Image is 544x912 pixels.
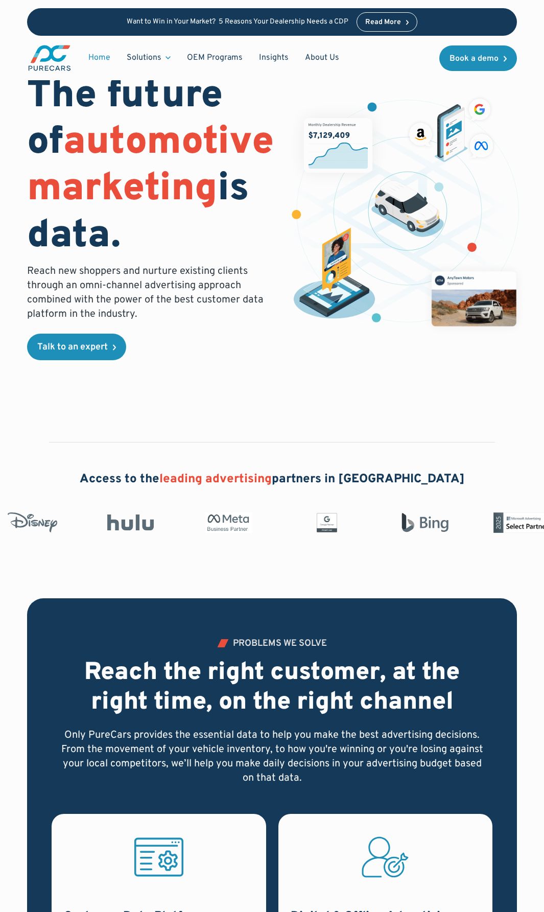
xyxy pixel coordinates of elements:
img: ads on social media and advertising partners [406,96,496,161]
img: persona of a buyer [288,228,381,321]
img: Bing [389,512,455,533]
p: Want to Win in Your Market? 5 Reasons Your Dealership Needs a CDP [127,18,348,27]
img: Meta Business Partner [193,512,258,533]
a: Read More [357,12,418,32]
h2: Reach the right customer, at the right time, on the right channel [60,659,485,717]
a: Home [80,48,119,67]
div: Book a demo [450,55,499,63]
div: Solutions [119,48,179,67]
p: Reach new shoppers and nurture existing clients through an omni-channel advertising approach comb... [27,264,274,321]
img: Google Partner [291,512,357,533]
p: Only PureCars provides the essential data to help you make the best advertising decisions. From t... [60,728,485,785]
span: automotive marketing [27,119,274,214]
img: purecars logo [27,44,72,72]
a: main [27,44,72,72]
h2: Access to the partners in [GEOGRAPHIC_DATA] [80,471,465,488]
a: Talk to an expert [27,334,126,360]
div: Talk to an expert [37,343,108,352]
div: Solutions [127,52,161,63]
img: chart showing monthly dealership revenue of $7m [304,118,372,173]
a: OEM Programs [179,48,251,67]
a: Insights [251,48,297,67]
div: PROBLEMS WE SOLVE [233,639,327,648]
a: About Us [297,48,347,67]
a: Book a demo [439,45,517,71]
img: mockup of facebook post [420,260,528,338]
h1: The future of is data. [27,74,274,260]
span: leading advertising [159,472,272,487]
img: Hulu [95,515,160,531]
img: illustration of a vehicle [371,180,443,238]
div: Read More [365,19,401,26]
